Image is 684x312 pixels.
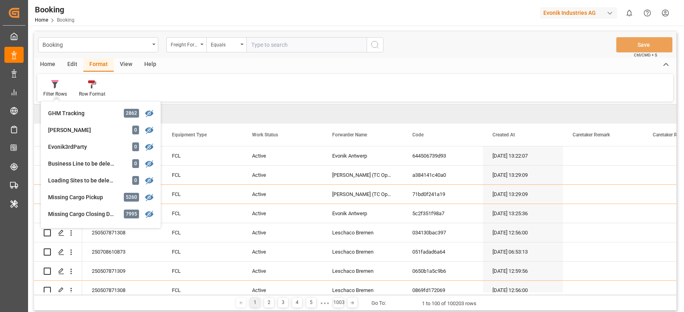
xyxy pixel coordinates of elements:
div: Active [242,204,323,223]
div: Edit [61,58,83,72]
div: Press SPACE to select this row. [34,242,82,262]
div: 0 [132,176,139,185]
div: [PERSON_NAME] [48,126,118,134]
div: Business Line to be deleted [48,160,118,168]
div: Booking [35,4,75,16]
div: Press SPACE to select this row. [34,146,82,166]
div: Leschaco Bremen [323,223,403,242]
div: FCL [162,262,242,280]
div: Help [138,58,162,72]
button: Save [616,37,672,52]
div: View [114,58,138,72]
div: Press SPACE to select this row. [34,185,82,204]
div: Active [242,166,323,184]
div: Press SPACE to select this row. [34,281,82,300]
div: FCL [162,223,242,242]
div: 0869fd172069 [403,281,483,300]
div: 5 [306,298,316,308]
div: [DATE] 13:22:07 [483,146,563,165]
div: Press SPACE to select this row. [34,204,82,223]
button: open menu [166,37,206,52]
span: Equipment Type [172,132,207,138]
div: 250708610873 [82,242,162,261]
div: a384141c40a0 [403,166,483,184]
div: FCL [162,166,242,184]
button: search button [367,37,383,52]
div: Active [242,146,323,165]
div: Home [34,58,61,72]
span: Code [412,132,424,138]
div: Leschaco Bremen [323,262,403,280]
div: 250507871308 [82,223,162,242]
div: 0650b1a5c9b6 [403,262,483,280]
div: Evonik Industries AG [540,7,617,19]
div: FCL [162,281,242,300]
div: Booking [42,39,149,49]
div: Evonik Antwerp [323,204,403,223]
div: Leschaco Bremen [323,281,403,300]
div: [DATE] 13:29:09 [483,166,563,184]
input: Type to search [246,37,367,52]
a: Home [35,17,48,23]
div: Evonik3rdParty [48,143,118,151]
div: Freight Forwarder's Reference No. [171,39,198,48]
div: Press SPACE to select this row. [34,223,82,242]
div: GHM Tracking [48,109,118,118]
span: Work Status [252,132,278,138]
div: 051fadad6a64 [403,242,483,261]
div: Missing Cargo Pickup [48,193,118,202]
div: FCL [162,146,242,165]
div: Missing Cargo Closing Date [48,210,118,218]
div: 1003 [333,298,343,308]
div: 644506739d93 [403,146,483,165]
button: show 0 new notifications [620,4,638,22]
span: Caretaker Remark [573,132,610,138]
span: Forwarder Name [332,132,367,138]
button: Help Center [638,4,656,22]
div: [DATE] 13:29:09 [483,185,563,204]
div: 1 [250,298,260,308]
div: Active [242,185,323,204]
div: Go To: [371,299,386,307]
div: 71bd0f241a19 [403,185,483,204]
div: ● ● ● [320,300,329,306]
div: 034130bac397 [403,223,483,242]
div: FCL [162,242,242,261]
div: Active [242,223,323,242]
span: Ctrl/CMD + S [634,52,657,58]
div: Format [83,58,114,72]
button: Evonik Industries AG [540,5,620,20]
div: FCL [162,204,242,223]
div: Evonik Antwerp [323,146,403,165]
div: Equals [211,39,238,48]
button: open menu [206,37,246,52]
button: open menu [38,37,158,52]
span: Created At [492,132,515,138]
div: Press SPACE to select this row. [34,166,82,185]
div: 250507871308 [82,281,162,300]
div: Row Format [79,90,105,98]
div: Press SPACE to select this row. [34,262,82,281]
div: [PERSON_NAME] (TC Operator) [323,185,403,204]
div: 0 [132,159,139,168]
div: 5c2f351f98a7 [403,204,483,223]
div: 7995 [124,210,139,218]
div: Filter Rows [43,90,67,98]
div: Active [242,281,323,300]
div: [DATE] 13:25:36 [483,204,563,223]
div: [DATE] 12:56:00 [483,223,563,242]
div: Loading Sites to be deleted [48,176,118,185]
div: 2 [264,298,274,308]
div: [DATE] 12:59:56 [483,262,563,280]
div: 1 to 100 of 100203 rows [422,300,476,308]
div: Leschaco Bremen [323,242,403,261]
div: 0 [132,142,139,151]
div: [DATE] 06:53:13 [483,242,563,261]
div: 4 [292,298,302,308]
div: 0 [132,126,139,134]
div: 5260 [124,193,139,202]
div: FCL [162,185,242,204]
div: 3 [278,298,288,308]
div: 250507871309 [82,262,162,280]
div: Active [242,242,323,261]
